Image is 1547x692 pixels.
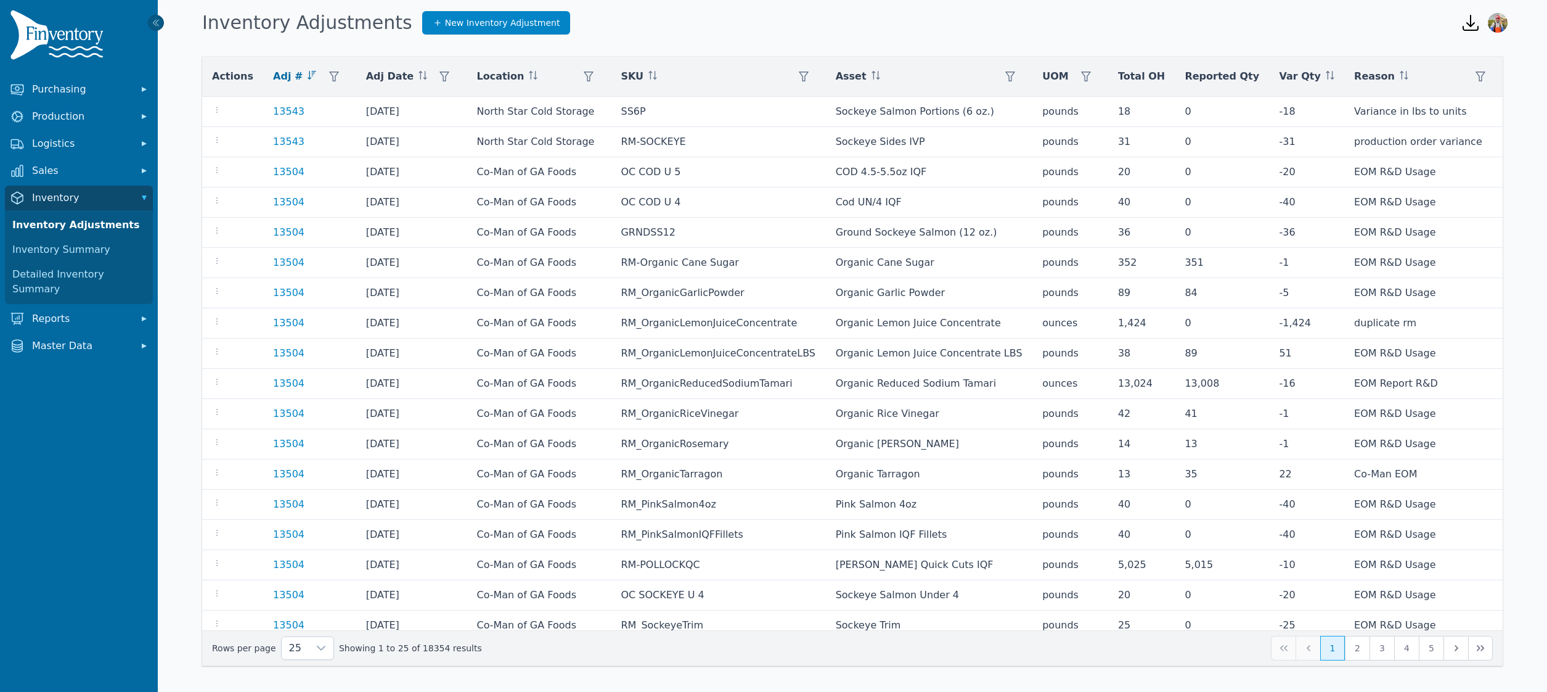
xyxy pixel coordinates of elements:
td: [DATE] [356,580,467,611]
button: Next Page [1443,636,1468,661]
td: [DATE] [356,490,467,520]
td: pounds [1032,550,1108,580]
span: Reports [32,311,131,326]
td: 0 [1175,218,1269,248]
td: - 1 [1269,248,1344,278]
td: EOM R&D Usage [1344,550,1503,580]
td: pounds [1032,611,1108,641]
td: RM_OrganicRiceVinegar [611,399,825,429]
td: North Star Cold Storage [467,127,611,157]
td: Organic Reduced Sodium Tamari [826,369,1033,399]
td: 41 [1175,399,1269,429]
td: EOM R&D Usage [1344,399,1503,429]
td: 40 [1108,520,1175,550]
td: - 16 [1269,369,1344,399]
td: 13 [1175,429,1269,459]
a: 13504 [273,618,304,633]
span: Actions [212,69,253,84]
a: 13504 [273,286,304,300]
a: 13504 [273,195,304,210]
td: [DATE] [356,218,467,248]
td: RM_OrganicReducedSodiumTamari [611,369,825,399]
td: 352 [1108,248,1175,278]
td: 0 [1175,580,1269,611]
td: EOM R&D Usage [1344,580,1503,611]
td: EOM R&D Usage [1344,218,1503,248]
td: Pink Salmon 4oz [826,490,1033,520]
td: pounds [1032,459,1108,490]
td: 13,008 [1175,369,1269,399]
span: Asset [836,69,867,84]
td: 42 [1108,399,1175,429]
td: [DATE] [356,611,467,641]
td: pounds [1032,187,1108,218]
span: Production [32,109,131,124]
td: [DATE] [356,550,467,580]
td: RM_PinkSalmonIQFFillets [611,520,825,550]
td: pounds [1032,429,1108,459]
td: pounds [1032,520,1108,550]
td: 38 [1108,339,1175,369]
button: Master Data [5,334,153,358]
td: Organic Garlic Powder [826,278,1033,308]
td: Co-Man of GA Foods [467,339,611,369]
button: Page 4 [1394,636,1419,661]
a: 13504 [273,225,304,240]
td: Co-Man EOM [1344,459,1503,490]
td: 14 [1108,429,1175,459]
td: 5,015 [1175,550,1269,580]
td: 40 [1108,187,1175,218]
td: 0 [1175,187,1269,218]
td: [DATE] [356,127,467,157]
td: Co-Man of GA Foods [467,187,611,218]
td: 13,024 [1108,369,1175,399]
span: SKU [621,69,643,84]
td: - 36 [1269,218,1344,248]
button: Last Page [1468,636,1493,661]
a: 13504 [273,558,304,572]
span: Logistics [32,136,131,151]
td: Organic Rice Vinegar [826,399,1033,429]
td: 31 [1108,127,1175,157]
td: RM_OrganicTarragon [611,459,825,490]
td: Sockeye Salmon Under 4 [826,580,1033,611]
td: [DATE] [356,399,467,429]
td: EOM R&D Usage [1344,248,1503,278]
button: Page 1 [1320,636,1345,661]
button: Page 5 [1419,636,1443,661]
td: Organic Lemon Juice Concentrate [826,308,1033,339]
td: Co-Man of GA Foods [467,550,611,580]
a: 13504 [273,467,304,482]
td: 0 [1175,490,1269,520]
td: Co-Man of GA Foods [467,218,611,248]
td: 36 [1108,218,1175,248]
a: 13504 [273,497,304,512]
a: 13504 [273,376,304,391]
td: 0 [1175,127,1269,157]
td: [DATE] [356,369,467,399]
td: [DATE] [356,339,467,369]
td: 0 [1175,97,1269,127]
td: 20 [1108,157,1175,187]
td: RM-SOCKEYE [611,127,825,157]
td: Sockeye Trim [826,611,1033,641]
td: - 10 [1269,550,1344,580]
td: Co-Man of GA Foods [467,459,611,490]
td: 25 [1108,611,1175,641]
a: 13504 [273,346,304,361]
span: Location [476,69,524,84]
button: Page 3 [1369,636,1394,661]
td: 89 [1108,278,1175,308]
a: 13543 [273,104,304,119]
td: RM_SockeyeTrim [611,611,825,641]
td: - 5 [1269,278,1344,308]
a: 13504 [273,165,304,179]
button: Production [5,104,153,129]
span: Sales [32,163,131,178]
td: Co-Man of GA Foods [467,520,611,550]
td: RM_OrganicLemonJuiceConcentrateLBS [611,339,825,369]
td: pounds [1032,157,1108,187]
span: Adj Date [366,69,414,84]
button: Page 2 [1345,636,1369,661]
span: UOM [1042,69,1069,84]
